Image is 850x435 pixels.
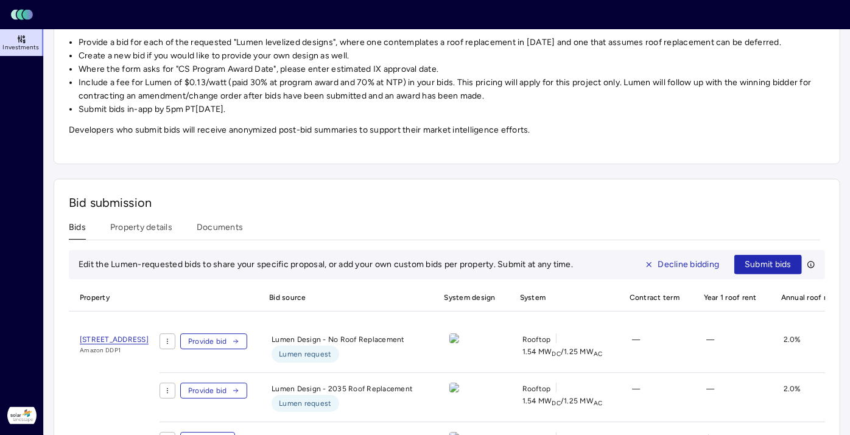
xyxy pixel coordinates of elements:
[180,333,247,349] button: Provide bid
[69,124,825,137] p: Developers who submit bids will receive anonymized post-bid summaries to support their market int...
[80,335,149,344] span: [STREET_ADDRESS]
[197,221,243,240] button: Documents
[262,284,427,311] span: Bid source
[697,333,764,363] div: —
[279,397,331,409] span: Lumen request
[594,399,603,407] sub: AC
[594,350,603,358] sub: AC
[79,259,573,270] span: Edit the Lumen-requested bids to share your specific proposal, or add your own custom bids per pr...
[79,36,825,49] li: Provide a bid for each of the requested "Lumen levelized designs", where one contemplates a roof ...
[697,284,764,311] span: Year 1 roof rent
[80,346,149,355] span: Amazon DDP1
[552,399,561,407] sub: DC
[522,333,551,346] span: Rooftop
[79,49,825,63] li: Create a new bid if you would like to provide your own design as well.
[449,383,459,392] img: view
[622,333,687,363] div: —
[80,333,149,346] a: [STREET_ADDRESS]
[437,284,503,311] span: System design
[622,383,687,412] div: —
[7,401,37,430] img: Solar Landscape
[188,385,227,397] span: Provide bid
[279,348,331,360] span: Lumen request
[697,383,764,412] div: —
[522,346,603,358] span: 1.54 MW / 1.25 MW
[262,333,427,363] div: Lumen Design - No Roof Replacement
[79,63,825,76] li: Where the form asks for "CS Program Award Date", please enter estimated IX approval date.
[79,103,825,116] li: Submit bids in-app by 5pm PT[DATE].
[79,76,825,103] li: Include a fee for Lumen of $0.13/watt (paid 30% at program award and 70% at NTP) in your bids. Th...
[658,258,720,271] span: Decline bidding
[69,195,152,210] span: Bid submission
[449,333,459,343] img: view
[522,395,603,407] span: 1.54 MW / 1.25 MW
[634,255,730,274] button: Decline bidding
[69,221,86,240] button: Bids
[180,383,247,398] button: Provide bid
[622,284,687,311] span: Contract term
[69,284,160,311] span: Property
[262,383,427,412] div: Lumen Design - 2035 Roof Replacement
[513,284,613,311] span: System
[552,350,561,358] sub: DC
[188,335,227,347] span: Provide bid
[522,383,551,395] span: Rooftop
[110,221,172,240] button: Property details
[2,44,39,51] span: Investments
[734,255,802,274] button: Submit bids
[745,258,792,271] span: Submit bids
